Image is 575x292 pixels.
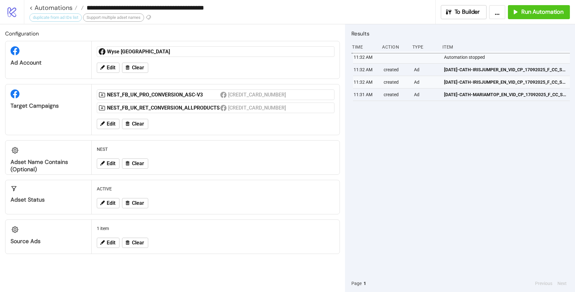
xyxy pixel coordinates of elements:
[107,48,220,55] div: Wyse [GEOGRAPHIC_DATA]
[383,88,409,101] div: created
[107,240,115,246] span: Edit
[132,240,144,246] span: Clear
[362,280,368,287] button: 1
[533,280,554,287] button: Previous
[97,63,119,73] button: Edit
[5,29,340,38] h2: Configuration
[489,5,505,19] button: ...
[353,76,379,88] div: 11:32 AM
[381,41,407,53] div: Action
[556,280,569,287] button: Next
[94,222,337,234] div: 1 item
[353,51,379,63] div: 11:32 AM
[413,64,439,76] div: Ad
[97,119,119,129] button: Edit
[444,79,567,86] span: [DATE]-CATH-IRISJUMPER_EN_VID_CP_17092025_F_CC_SC13_USP9_NEWSEASON
[521,8,563,16] span: Run Automation
[11,238,86,245] div: Source Ads
[353,88,379,101] div: 11:31 AM
[97,158,119,169] button: Edit
[107,91,220,98] div: NEST_FB_UK_PRO_CONVERSION_ASC-V3
[94,183,337,195] div: ACTIVE
[351,29,570,38] h2: Results
[122,198,148,208] button: Clear
[444,76,567,88] a: [DATE]-CATH-IRISJUMPER_EN_VID_CP_17092025_F_CC_SC13_USP9_NEWSEASON
[383,76,409,88] div: created
[444,88,567,101] a: [DATE]-CATH-MARIAMTOP_EN_VID_CP_17092025_F_CC_SC13_USP9_NEWSEASON
[412,41,437,53] div: Type
[228,91,287,99] div: [CREDIT_CARD_NUMBER]
[107,200,115,206] span: Edit
[83,13,144,22] div: Support multiple adset names
[441,5,487,19] button: To Builder
[11,196,86,204] div: Adset Status
[97,238,119,248] button: Edit
[132,121,144,127] span: Clear
[29,4,77,11] a: < Automations
[444,66,567,73] span: [DATE]-CATH-IRISJUMPER_EN_VID_CP_17092025_F_CC_SC13_USP9_NEWSEASON
[442,41,570,53] div: Item
[122,119,148,129] button: Clear
[351,280,362,287] span: Page
[107,161,115,166] span: Edit
[413,76,439,88] div: Ad
[122,238,148,248] button: Clear
[132,200,144,206] span: Clear
[11,158,86,173] div: Adset Name contains (optional)
[508,5,570,19] button: Run Automation
[122,158,148,169] button: Clear
[97,198,119,208] button: Edit
[353,64,379,76] div: 11:32 AM
[413,88,439,101] div: Ad
[351,41,377,53] div: Time
[107,121,115,127] span: Edit
[132,161,144,166] span: Clear
[455,8,480,16] span: To Builder
[228,104,287,112] div: [CREDIT_CARD_NUMBER]
[443,51,571,63] div: Automation stopped
[444,91,567,98] span: [DATE]-CATH-MARIAMTOP_EN_VID_CP_17092025_F_CC_SC13_USP9_NEWSEASON
[11,59,86,66] div: Ad Account
[29,13,82,22] div: duplicate from ad IDs list
[11,102,86,110] div: Target Campaigns
[122,63,148,73] button: Clear
[383,64,409,76] div: created
[107,104,220,111] div: NEST_FB_UK_RET_CONVERSION_ALLPRODUCTS
[94,143,337,155] div: NEST
[132,65,144,71] span: Clear
[444,64,567,76] a: [DATE]-CATH-IRISJUMPER_EN_VID_CP_17092025_F_CC_SC13_USP9_NEWSEASON
[107,65,115,71] span: Edit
